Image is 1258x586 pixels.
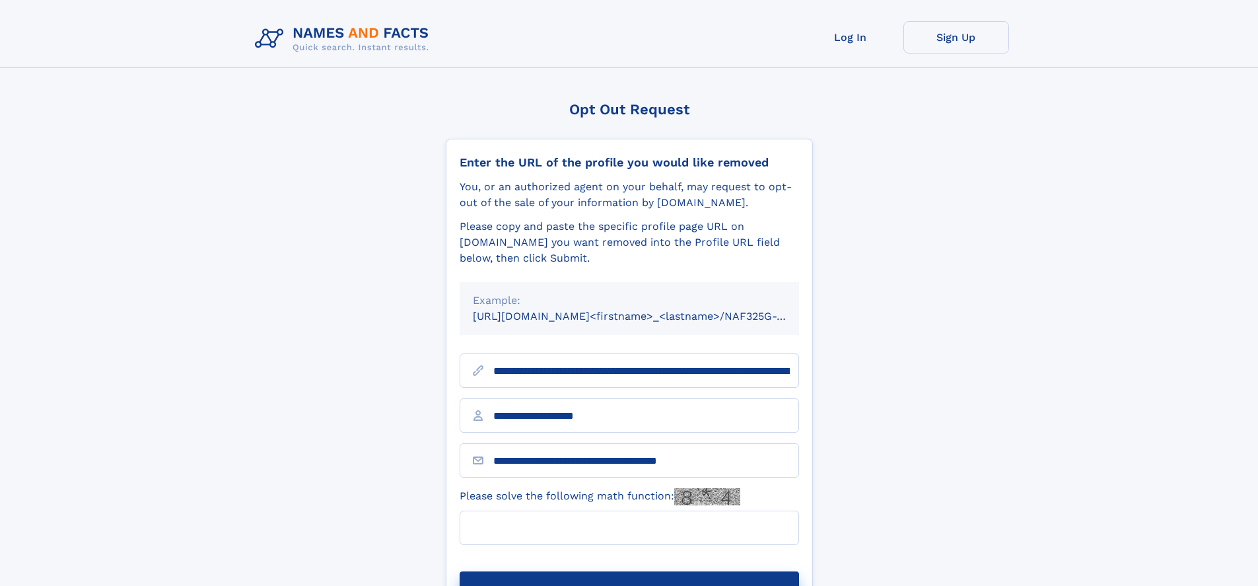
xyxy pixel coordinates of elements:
[473,310,824,322] small: [URL][DOMAIN_NAME]<firstname>_<lastname>/NAF325G-xxxxxxxx
[460,155,799,170] div: Enter the URL of the profile you would like removed
[460,179,799,211] div: You, or an authorized agent on your behalf, may request to opt-out of the sale of your informatio...
[798,21,903,54] a: Log In
[446,101,813,118] div: Opt Out Request
[473,293,786,309] div: Example:
[460,488,740,505] label: Please solve the following math function:
[250,21,440,57] img: Logo Names and Facts
[460,219,799,266] div: Please copy and paste the specific profile page URL on [DOMAIN_NAME] you want removed into the Pr...
[903,21,1009,54] a: Sign Up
